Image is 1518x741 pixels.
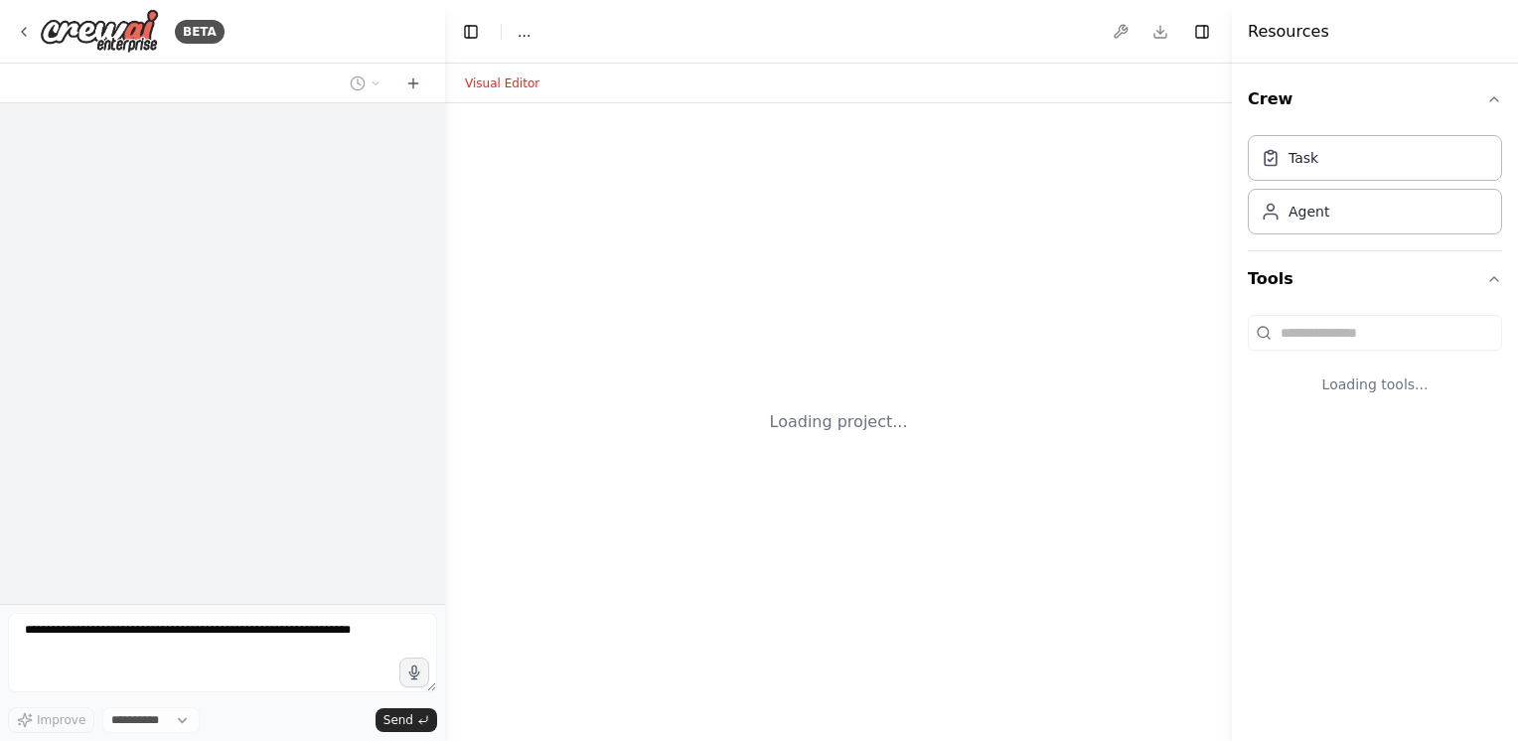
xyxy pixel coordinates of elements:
[1188,18,1216,46] button: Hide right sidebar
[342,72,389,95] button: Switch to previous chat
[770,410,908,434] div: Loading project...
[37,712,85,728] span: Improve
[175,20,225,44] div: BETA
[518,22,531,42] span: ...
[1248,20,1329,44] h4: Resources
[1248,72,1502,127] button: Crew
[518,22,531,42] nav: breadcrumb
[40,9,159,54] img: Logo
[1248,127,1502,250] div: Crew
[8,707,94,733] button: Improve
[383,712,413,728] span: Send
[376,708,437,732] button: Send
[1289,148,1318,168] div: Task
[399,658,429,687] button: Click to speak your automation idea
[1248,307,1502,426] div: Tools
[1248,251,1502,307] button: Tools
[1289,202,1329,222] div: Agent
[1248,359,1502,410] div: Loading tools...
[453,72,551,95] button: Visual Editor
[397,72,429,95] button: Start a new chat
[457,18,485,46] button: Hide left sidebar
